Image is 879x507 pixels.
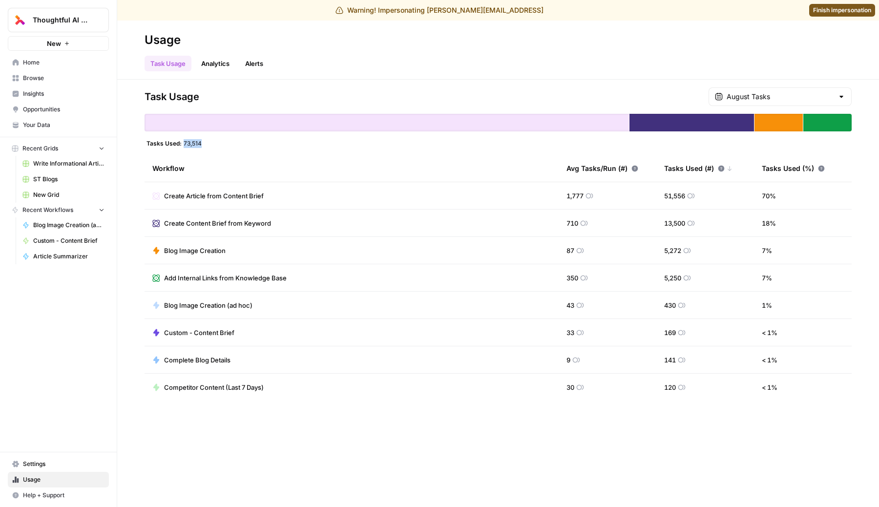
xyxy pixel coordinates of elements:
[33,190,105,199] span: New Grid
[152,300,252,310] a: Blog Image Creation (ad hoc)
[164,328,234,338] span: Custom - Content Brief
[8,472,109,487] a: Usage
[8,70,109,86] a: Browse
[23,89,105,98] span: Insights
[664,300,676,310] span: 430
[152,246,226,255] a: Blog Image Creation
[8,117,109,133] a: Your Data
[152,328,234,338] a: Custom - Content Brief
[8,203,109,217] button: Recent Workflows
[33,15,92,25] span: Thoughtful AI Content Engine
[145,90,199,104] span: Task Usage
[335,5,544,15] div: Warning! Impersonating [PERSON_NAME][EMAIL_ADDRESS]
[762,273,772,283] span: 7 %
[664,218,685,228] span: 13,500
[23,74,105,83] span: Browse
[8,102,109,117] a: Opportunities
[23,121,105,129] span: Your Data
[762,382,777,392] span: < 1 %
[164,382,264,392] span: Competitor Content (Last 7 Days)
[23,475,105,484] span: Usage
[664,355,676,365] span: 141
[762,218,776,228] span: 18 %
[8,55,109,70] a: Home
[664,246,681,255] span: 5,272
[18,187,109,203] a: New Grid
[664,273,681,283] span: 5,250
[146,139,182,147] span: Tasks Used:
[8,8,109,32] button: Workspace: Thoughtful AI Content Engine
[145,56,191,71] a: Task Usage
[566,191,584,201] span: 1,777
[33,175,105,184] span: ST Blogs
[23,460,105,468] span: Settings
[664,191,685,201] span: 51,556
[33,221,105,230] span: Blog Image Creation (ad hoc)
[152,355,230,365] a: Complete Blog Details
[664,382,676,392] span: 120
[566,218,578,228] span: 710
[18,233,109,249] a: Custom - Content Brief
[23,58,105,67] span: Home
[164,300,252,310] span: Blog Image Creation (ad hoc)
[566,355,570,365] span: 9
[566,382,574,392] span: 30
[164,355,230,365] span: Complete Blog Details
[8,36,109,51] button: New
[762,191,776,201] span: 70 %
[18,171,109,187] a: ST Blogs
[566,328,574,338] span: 33
[8,141,109,156] button: Recent Grids
[23,105,105,114] span: Opportunities
[152,382,264,392] a: Competitor Content (Last 7 Days)
[18,249,109,264] a: Article Summarizer
[22,144,58,153] span: Recent Grids
[11,11,29,29] img: Thoughtful AI Content Engine Logo
[727,92,834,102] input: August Tasks
[164,191,264,201] span: Create Article from Content Brief
[566,155,638,182] div: Avg Tasks/Run (#)
[33,159,105,168] span: Write Informational Article
[164,246,226,255] span: Blog Image Creation
[762,246,772,255] span: 7 %
[239,56,269,71] a: Alerts
[664,328,676,338] span: 169
[566,246,574,255] span: 87
[664,155,732,182] div: Tasks Used (#)
[566,300,574,310] span: 43
[47,39,61,48] span: New
[566,273,578,283] span: 350
[33,236,105,245] span: Custom - Content Brief
[762,155,825,182] div: Tasks Used (%)
[33,252,105,261] span: Article Summarizer
[145,32,181,48] div: Usage
[22,206,73,214] span: Recent Workflows
[184,139,202,147] span: 73,514
[164,273,287,283] span: Add Internal Links from Knowledge Base
[8,456,109,472] a: Settings
[152,155,551,182] div: Workflow
[23,491,105,500] span: Help + Support
[18,156,109,171] a: Write Informational Article
[8,487,109,503] button: Help + Support
[195,56,235,71] a: Analytics
[164,218,271,228] span: Create Content Brief from Keyword
[762,300,772,310] span: 1 %
[762,328,777,338] span: < 1 %
[809,4,875,17] a: Finish impersonation
[813,6,871,15] span: Finish impersonation
[18,217,109,233] a: Blog Image Creation (ad hoc)
[762,355,777,365] span: < 1 %
[8,86,109,102] a: Insights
